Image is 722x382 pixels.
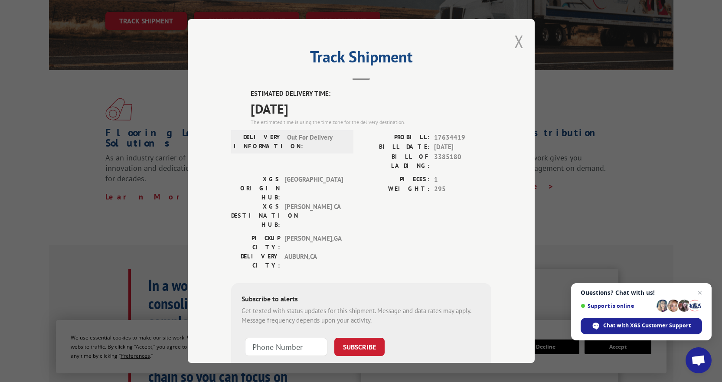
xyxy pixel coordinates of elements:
label: XGS ORIGIN HUB: [231,175,280,202]
span: [DATE] [251,99,491,118]
span: Questions? Chat with us! [581,289,702,296]
div: Chat with XGS Customer Support [581,318,702,334]
label: BILL OF LADING: [361,152,430,170]
label: XGS DESTINATION HUB: [231,202,280,229]
span: 295 [434,184,491,194]
span: 17634419 [434,133,491,143]
button: Close modal [514,30,524,53]
label: WEIGHT: [361,184,430,194]
span: [DATE] [434,142,491,152]
label: DELIVERY INFORMATION: [234,133,283,151]
label: DELIVERY CITY: [231,252,280,270]
label: PICKUP CITY: [231,234,280,252]
strong: Note: [242,362,257,370]
span: Support is online [581,303,653,309]
span: Chat with XGS Customer Support [603,322,691,330]
label: ESTIMATED DELIVERY TIME: [251,89,491,99]
div: Subscribe to alerts [242,294,481,306]
span: 3385180 [434,152,491,170]
span: [PERSON_NAME] , GA [284,234,343,252]
span: AUBURN , CA [284,252,343,270]
button: SUBSCRIBE [334,338,385,356]
span: 1 [434,175,491,185]
h2: Track Shipment [231,51,491,67]
span: Close chat [695,287,705,298]
div: Open chat [686,347,712,373]
div: Get texted with status updates for this shipment. Message and data rates may apply. Message frequ... [242,306,481,326]
span: Out For Delivery [287,133,346,151]
span: [GEOGRAPHIC_DATA] [284,175,343,202]
div: The estimated time is using the time zone for the delivery destination. [251,118,491,126]
label: BILL DATE: [361,142,430,152]
input: Phone Number [245,338,327,356]
span: [PERSON_NAME] CA [284,202,343,229]
label: PROBILL: [361,133,430,143]
label: PIECES: [361,175,430,185]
